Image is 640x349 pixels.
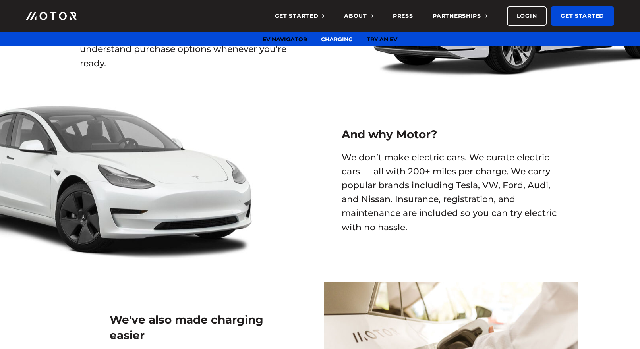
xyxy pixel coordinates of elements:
[342,150,560,234] p: We don’t make electric cars. We curate electric cars — all with 200+ miles per charge. We carry p...
[263,36,307,43] a: EV Navigator
[367,36,397,43] a: Try an EV
[275,12,325,19] span: Get Started
[344,12,373,19] span: About
[342,127,560,142] div: And why Motor?
[433,12,487,19] span: Partnerships
[26,12,77,20] img: Motor
[507,6,547,26] a: Login
[321,36,353,43] a: Charging
[551,6,614,26] a: Get Started
[110,312,276,343] h3: We've also made charging easier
